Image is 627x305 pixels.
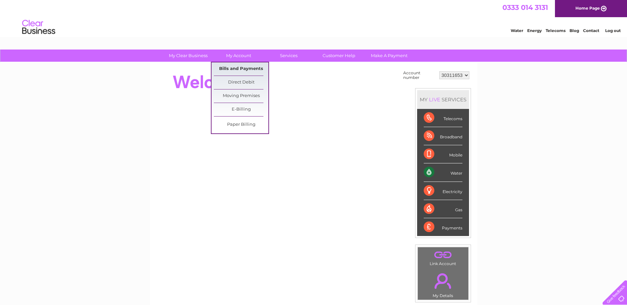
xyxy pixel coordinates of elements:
[546,28,566,33] a: Telecoms
[424,182,462,200] div: Electricity
[428,96,442,103] div: LIVE
[424,109,462,127] div: Telecoms
[419,249,467,260] a: .
[502,3,548,12] a: 0333 014 3131
[312,50,366,62] a: Customer Help
[424,163,462,182] div: Water
[424,145,462,163] div: Mobile
[417,247,469,268] td: Link Account
[22,17,56,37] img: logo.png
[527,28,542,33] a: Energy
[214,76,268,89] a: Direct Debit
[424,127,462,145] div: Broadband
[362,50,416,62] a: Make A Payment
[419,269,467,292] a: .
[569,28,579,33] a: Blog
[583,28,599,33] a: Contact
[511,28,523,33] a: Water
[214,62,268,76] a: Bills and Payments
[417,268,469,300] td: My Details
[424,200,462,218] div: Gas
[261,50,316,62] a: Services
[402,69,438,82] td: Account number
[158,4,470,32] div: Clear Business is a trading name of Verastar Limited (registered in [GEOGRAPHIC_DATA] No. 3667643...
[605,28,621,33] a: Log out
[417,90,469,109] div: MY SERVICES
[424,218,462,236] div: Payments
[214,89,268,103] a: Moving Premises
[211,50,266,62] a: My Account
[214,103,268,116] a: E-Billing
[214,118,268,131] a: Paper Billing
[161,50,216,62] a: My Clear Business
